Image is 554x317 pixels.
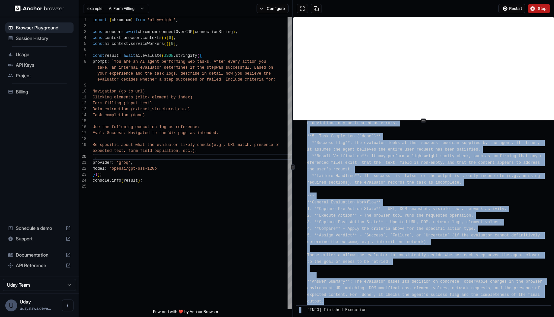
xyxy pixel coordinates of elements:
[79,23,86,29] div: 2
[128,42,131,46] span: .
[140,53,142,58] span: .
[93,166,105,171] span: model
[79,130,86,136] div: 17
[93,59,107,64] span: prompt
[136,18,145,22] span: from
[93,53,105,58] span: const
[16,62,71,68] span: API Keys
[79,178,86,184] div: 24
[16,24,71,31] span: Browser Playground
[62,299,74,311] button: Open menu
[131,42,164,46] span: serviceWorkers
[538,6,547,11] span: Stop
[159,30,193,34] span: connectOverCDP
[216,71,271,76] span: ail how you believe the
[131,18,133,22] span: }
[20,306,51,311] span: udayalawa.developer@gmail.com
[5,87,74,97] div: Billing
[79,35,86,41] div: 4
[138,30,157,34] span: chromium
[528,4,550,13] button: Stop
[79,184,86,190] div: 25
[171,42,173,46] span: 0
[79,88,86,94] div: 10
[79,17,86,23] div: 1
[112,18,131,22] span: chromium
[136,53,140,58] span: ai
[157,30,159,34] span: .
[112,59,231,64] span: `You are an AI agent performing web tasks. After e
[121,36,123,40] span: =
[93,36,105,40] span: const
[97,65,216,70] span: take, an internal evaluator determines if the step
[5,49,74,60] div: Usage
[164,53,173,58] span: JSON
[105,166,107,171] span: :
[109,178,111,183] span: .
[197,53,200,58] span: (
[5,22,74,33] div: Browser Playground
[297,4,308,13] button: Open in full screen
[93,155,95,159] span: `
[105,42,109,46] span: ai
[93,160,112,165] span: provider
[79,41,86,47] div: 5
[257,4,289,13] button: Configure
[176,42,178,46] span: ;
[147,18,176,22] span: 'playwright'
[16,35,71,42] span: Session History
[142,36,162,40] span: contexts
[164,42,166,46] span: (
[93,30,105,34] span: const
[16,235,63,242] span: Support
[93,113,145,118] span: Task completion (done)
[176,53,197,58] span: stringify
[112,160,114,165] span: :
[5,60,74,70] div: API Keys
[164,36,166,40] span: )
[79,94,86,100] div: 11
[498,4,525,13] button: Restart
[93,125,200,129] span: Use the following execution log as reference:
[216,65,273,70] span: was successful. Based on
[79,142,86,148] div: 19
[79,29,86,35] div: 3
[16,262,63,269] span: API Reference
[121,178,123,183] span: (
[93,172,95,177] span: }
[105,53,119,58] span: result
[79,118,86,124] div: 15
[112,178,121,183] span: info
[97,172,100,177] span: )
[509,6,522,11] span: Restart
[166,42,169,46] span: )
[93,178,109,183] span: console
[169,42,171,46] span: [
[195,30,233,34] span: connectionString
[93,18,107,22] span: import
[93,42,105,46] span: const
[93,101,152,106] span: Form filling (input_text)
[105,30,121,34] span: browser
[5,70,74,81] div: Project
[5,260,74,271] div: API Reference
[231,59,266,64] span: very action you
[79,53,86,59] div: 7
[79,83,86,88] div: 9
[79,106,86,112] div: 13
[142,53,162,58] span: evaluate
[173,53,176,58] span: .
[79,100,86,106] div: 12
[169,36,171,40] span: 0
[79,160,86,166] div: 21
[79,136,86,142] div: 18
[93,149,197,153] span: expected text, form field population, etc.).
[100,172,102,177] span: ;
[124,53,136,58] span: await
[79,172,86,178] div: 23
[16,225,63,231] span: Schedule a demo
[5,299,17,311] div: U
[116,160,131,165] span: 'groq'
[109,42,111,46] span: =
[20,299,31,304] span: Uday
